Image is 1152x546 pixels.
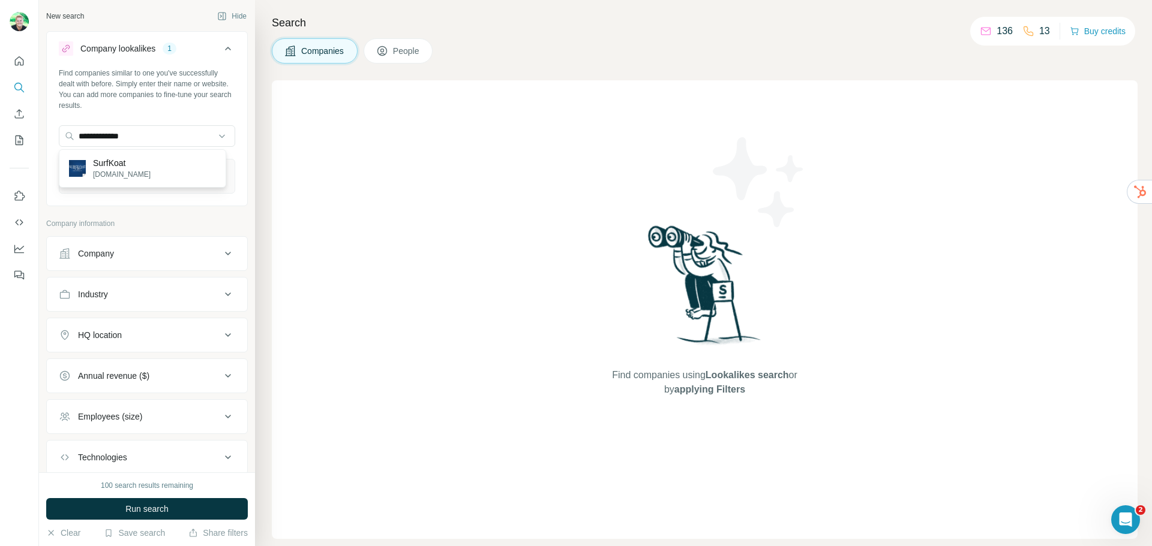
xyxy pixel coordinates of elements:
[104,527,165,539] button: Save search
[1136,505,1145,515] span: 2
[47,321,247,349] button: HQ location
[47,34,247,68] button: Company lookalikes1
[78,411,142,423] div: Employees (size)
[10,185,29,207] button: Use Surfe on LinkedIn
[78,329,122,341] div: HQ location
[1039,24,1050,38] p: 13
[47,280,247,309] button: Industry
[163,43,176,54] div: 1
[1070,23,1126,40] button: Buy credits
[188,527,248,539] button: Share filters
[101,480,193,491] div: 100 search results remaining
[272,14,1138,31] h4: Search
[69,160,86,177] img: SurfKoat
[46,527,80,539] button: Clear
[10,264,29,286] button: Feedback
[393,45,421,57] span: People
[10,50,29,72] button: Quick start
[706,370,789,380] span: Lookalikes search
[608,368,800,397] span: Find companies using or by
[209,7,255,25] button: Hide
[643,222,767,356] img: Surfe Illustration - Woman searching with binoculars
[10,103,29,125] button: Enrich CSV
[47,443,247,472] button: Technologies
[10,212,29,233] button: Use Surfe API
[301,45,345,57] span: Companies
[47,361,247,390] button: Annual revenue ($)
[674,384,745,394] span: applying Filters
[10,77,29,98] button: Search
[47,239,247,268] button: Company
[46,11,84,22] div: New search
[80,43,155,55] div: Company lookalikes
[78,248,114,260] div: Company
[10,12,29,31] img: Avatar
[705,128,813,236] img: Surfe Illustration - Stars
[1111,505,1140,534] iframe: Intercom live chat
[59,68,235,111] div: Find companies similar to one you've successfully dealt with before. Simply enter their name or w...
[93,169,151,180] p: [DOMAIN_NAME]
[125,503,169,515] span: Run search
[10,129,29,151] button: My lists
[10,238,29,260] button: Dashboard
[78,451,127,463] div: Technologies
[78,370,149,382] div: Annual revenue ($)
[78,288,108,300] div: Industry
[46,498,248,520] button: Run search
[93,157,151,169] p: SurfKoat
[46,218,248,229] p: Company information
[997,24,1013,38] p: 136
[47,402,247,431] button: Employees (size)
